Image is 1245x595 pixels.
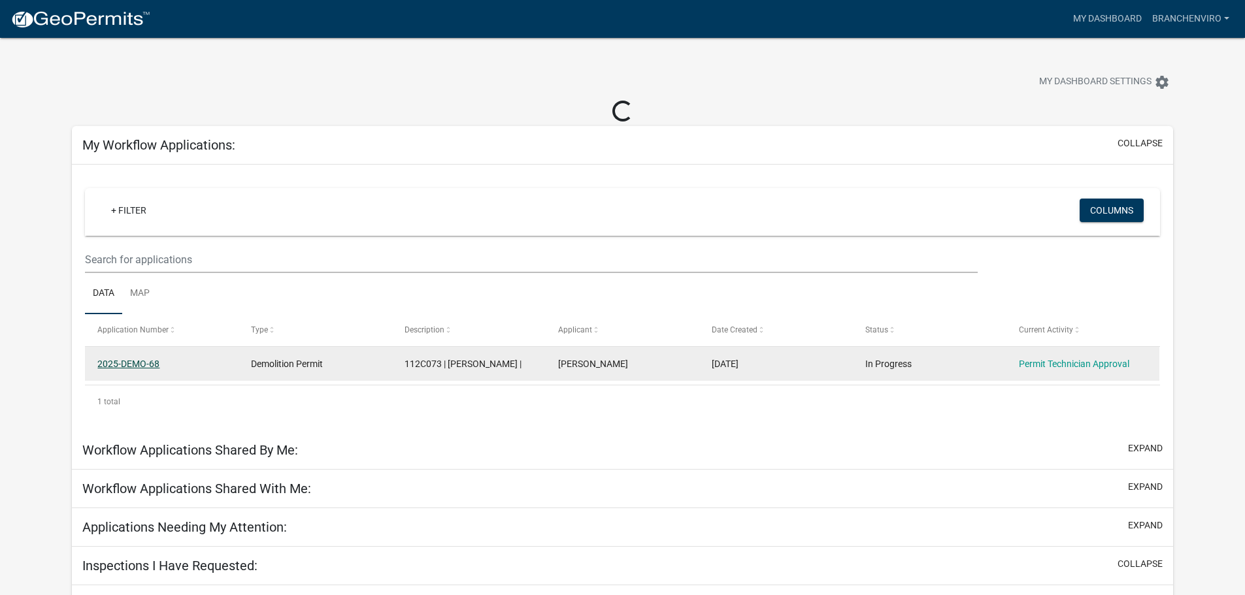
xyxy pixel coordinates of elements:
div: 1 total [85,385,1160,418]
button: Columns [1080,199,1144,222]
button: expand [1128,442,1163,455]
a: Permit Technician Approval [1019,359,1129,369]
span: Type [251,325,268,334]
datatable-header-cell: Status [852,314,1006,346]
datatable-header-cell: Type [239,314,392,346]
datatable-header-cell: Current Activity [1006,314,1159,346]
datatable-header-cell: Applicant [546,314,699,346]
span: Applicant [558,325,592,334]
button: collapse [1118,137,1163,150]
input: Search for applications [85,246,977,273]
a: BranchEnviro [1147,7,1235,31]
button: expand [1128,519,1163,532]
span: Status [865,325,888,334]
span: In Progress [865,359,912,369]
datatable-header-cell: Application Number [85,314,239,346]
span: David Branch [558,359,628,369]
i: settings [1154,74,1170,90]
h5: Workflow Applications Shared With Me: [82,481,311,496]
datatable-header-cell: Date Created [699,314,853,346]
span: 112C073 | FENNELL W D JR | [405,359,522,369]
div: collapse [72,165,1173,431]
button: My Dashboard Settingssettings [1029,69,1180,95]
a: 2025-DEMO-68 [97,359,159,369]
a: Data [85,273,122,315]
h5: Workflow Applications Shared By Me: [82,442,298,458]
button: collapse [1118,557,1163,571]
span: Description [405,325,444,334]
a: + Filter [101,199,157,222]
button: expand [1128,480,1163,494]
span: My Dashboard Settings [1039,74,1152,90]
datatable-header-cell: Description [392,314,546,346]
h5: Inspections I Have Requested: [82,558,257,573]
a: My Dashboard [1068,7,1147,31]
a: Map [122,273,158,315]
span: Date Created [712,325,757,334]
h5: Applications Needing My Attention: [82,519,287,535]
span: Application Number [97,325,169,334]
h5: My Workflow Applications: [82,137,235,153]
span: Demolition Permit [251,359,323,369]
span: Current Activity [1019,325,1073,334]
span: 10/08/2025 [712,359,739,369]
